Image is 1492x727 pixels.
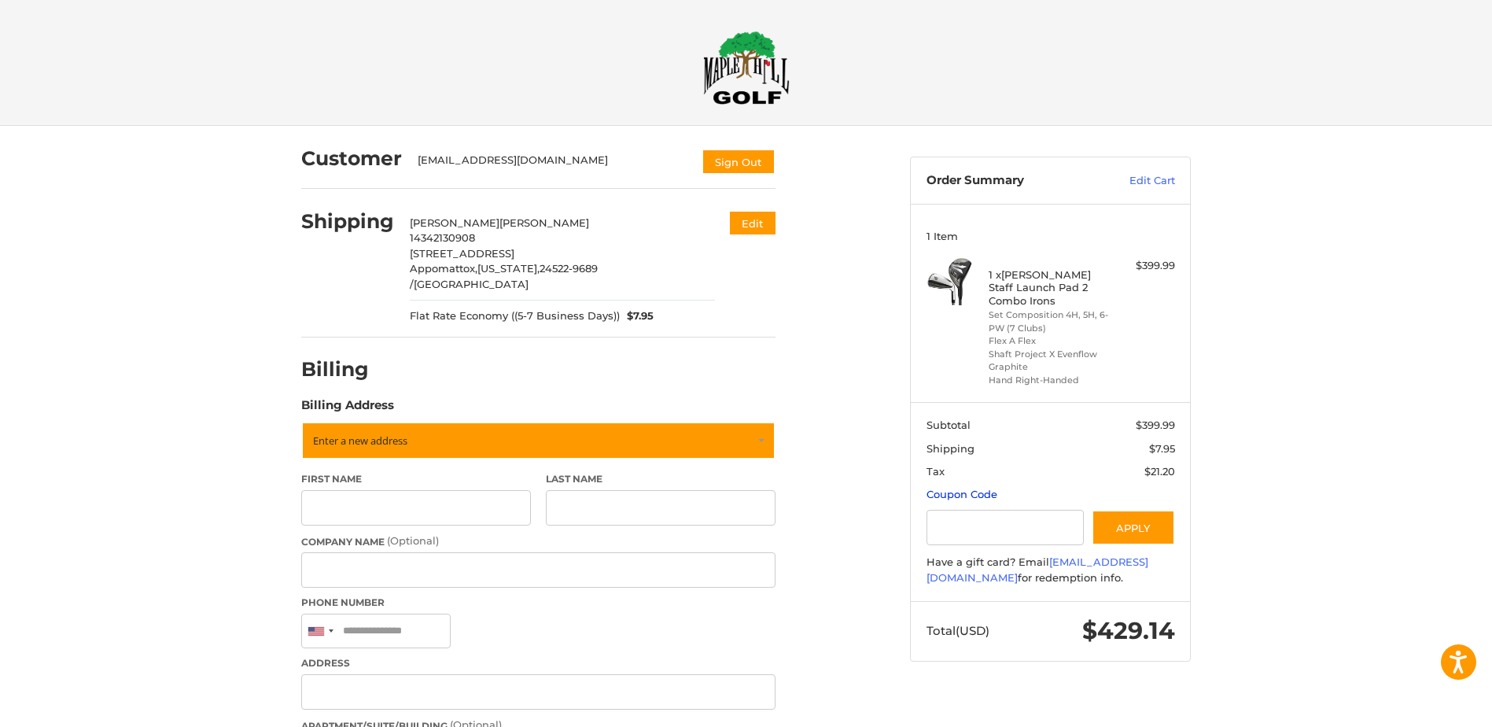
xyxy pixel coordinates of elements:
a: [EMAIL_ADDRESS][DOMAIN_NAME] [927,555,1148,584]
span: [GEOGRAPHIC_DATA] [414,278,529,290]
h2: Billing [301,357,393,382]
span: 14342130908 [410,231,475,244]
label: Company Name [301,533,775,549]
span: Subtotal [927,419,971,431]
a: Edit Cart [1096,173,1175,189]
span: Shipping [927,442,974,455]
input: Gift Certificate or Coupon Code [927,510,1085,545]
span: [US_STATE], [477,262,540,275]
span: [PERSON_NAME] [410,216,499,229]
button: Edit [730,212,775,234]
iframe: Google Customer Reviews [1362,685,1492,727]
a: Coupon Code [927,488,997,500]
a: Enter or select a different address [301,422,775,459]
button: Sign Out [702,149,775,175]
li: Shaft Project X Evenflow Graphite [989,348,1109,374]
span: $7.95 [1149,442,1175,455]
label: Phone Number [301,596,775,610]
legend: Billing Address [301,397,394,422]
span: Flat Rate Economy ((5-7 Business Days)) [410,308,620,324]
label: Last Name [546,472,775,486]
h2: Customer [301,146,402,171]
h3: 1 Item [927,230,1175,242]
li: Flex A Flex [989,334,1109,348]
h3: Order Summary [927,173,1096,189]
span: Tax [927,465,945,478]
span: [PERSON_NAME] [499,216,589,229]
label: Address [301,656,775,670]
h2: Shipping [301,209,394,234]
div: Have a gift card? Email for redemption info. [927,555,1175,585]
small: (Optional) [387,534,439,547]
span: $7.95 [620,308,654,324]
img: Maple Hill Golf [703,31,790,105]
span: Enter a new address [313,434,407,448]
span: [STREET_ADDRESS] [410,247,514,260]
span: $21.20 [1144,465,1175,478]
div: [EMAIL_ADDRESS][DOMAIN_NAME] [418,153,687,175]
li: Set Composition 4H, 5H, 6-PW (7 Clubs) [989,308,1109,334]
span: 24522-9689 / [410,262,598,290]
span: $429.14 [1082,616,1175,645]
label: First Name [301,472,531,486]
li: Hand Right-Handed [989,374,1109,387]
span: Total (USD) [927,623,989,638]
div: United States: +1 [302,614,338,648]
div: $399.99 [1113,258,1175,274]
span: $399.99 [1136,419,1175,431]
button: Apply [1092,510,1175,545]
span: Appomattox, [410,262,477,275]
h4: 1 x [PERSON_NAME] Staff Launch Pad 2 Combo Irons [989,268,1109,307]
